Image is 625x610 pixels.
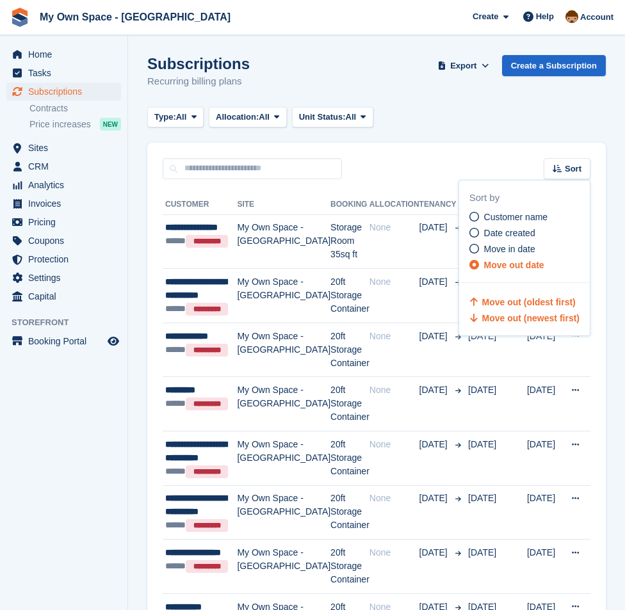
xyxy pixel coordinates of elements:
[580,11,613,24] span: Account
[419,221,450,234] span: [DATE]
[527,323,564,377] td: [DATE]
[237,214,330,269] td: My Own Space - [GEOGRAPHIC_DATA]
[330,377,369,431] td: 20ft Storage Container
[565,163,581,175] span: Sort
[484,212,548,222] span: Customer name
[237,431,330,486] td: My Own Space - [GEOGRAPHIC_DATA]
[369,275,419,289] div: None
[419,383,450,397] span: [DATE]
[292,107,373,128] button: Unit Status: All
[6,269,121,287] a: menu
[330,540,369,594] td: 20ft Storage Container
[10,8,29,27] img: stora-icon-8386f47178a22dfd0bd8f6a31ec36ba5ce8667c1dd55bd0f319d3a0aa187defe.svg
[346,111,357,124] span: All
[369,546,419,559] div: None
[6,83,121,100] a: menu
[28,287,105,305] span: Capital
[469,227,590,240] a: Date created
[484,228,535,238] span: Date created
[6,176,121,194] a: menu
[369,492,419,505] div: None
[469,191,590,205] div: Sort by
[6,287,121,305] a: menu
[469,259,590,272] a: Move out date
[6,195,121,213] a: menu
[419,275,450,289] span: [DATE]
[154,111,176,124] span: Type:
[468,439,496,449] span: [DATE]
[12,316,127,329] span: Storefront
[330,269,369,323] td: 20ft Storage Container
[6,157,121,175] a: menu
[369,330,419,343] div: None
[369,195,419,215] th: Allocation
[482,313,580,323] span: Move out (newest first)
[28,332,105,350] span: Booking Portal
[6,332,121,350] a: menu
[468,331,496,341] span: [DATE]
[106,333,121,349] a: Preview store
[35,6,236,28] a: My Own Space - [GEOGRAPHIC_DATA]
[419,438,450,451] span: [DATE]
[28,157,105,175] span: CRM
[468,385,496,395] span: [DATE]
[435,55,492,76] button: Export
[28,269,105,287] span: Settings
[482,297,576,307] span: Move out (oldest first)
[28,195,105,213] span: Invoices
[6,232,121,250] a: menu
[100,118,121,131] div: NEW
[330,214,369,269] td: Storage Room 35sq ft
[468,547,496,558] span: [DATE]
[237,323,330,377] td: My Own Space - [GEOGRAPHIC_DATA]
[6,64,121,82] a: menu
[469,243,590,256] a: Move in date
[419,546,450,559] span: [DATE]
[527,431,564,486] td: [DATE]
[536,10,554,23] span: Help
[163,195,237,215] th: Customer
[502,55,606,76] a: Create a Subscription
[527,377,564,431] td: [DATE]
[469,211,590,224] a: Customer name
[29,117,121,131] a: Price increases NEW
[469,313,580,323] a: Move out (newest first)
[28,45,105,63] span: Home
[237,195,330,215] th: Site
[29,102,121,115] a: Contracts
[527,485,564,540] td: [DATE]
[28,64,105,82] span: Tasks
[6,45,121,63] a: menu
[209,107,287,128] button: Allocation: All
[330,485,369,540] td: 20ft Storage Container
[28,139,105,157] span: Sites
[6,139,121,157] a: menu
[237,485,330,540] td: My Own Space - [GEOGRAPHIC_DATA]
[369,383,419,397] div: None
[6,213,121,231] a: menu
[237,377,330,431] td: My Own Space - [GEOGRAPHIC_DATA]
[527,540,564,594] td: [DATE]
[176,111,187,124] span: All
[147,74,250,89] p: Recurring billing plans
[468,493,496,503] span: [DATE]
[29,118,91,131] span: Price increases
[450,60,476,72] span: Export
[6,250,121,268] a: menu
[330,195,369,215] th: Booking
[484,244,535,254] span: Move in date
[147,55,250,72] h1: Subscriptions
[419,492,450,505] span: [DATE]
[330,431,369,486] td: 20ft Storage Container
[216,111,259,124] span: Allocation:
[237,540,330,594] td: My Own Space - [GEOGRAPHIC_DATA]
[484,260,544,270] span: Move out date
[28,176,105,194] span: Analytics
[28,232,105,250] span: Coupons
[28,250,105,268] span: Protection
[299,111,346,124] span: Unit Status:
[147,107,204,128] button: Type: All
[330,323,369,377] td: 20ft Storage Container
[469,297,576,307] a: Move out (oldest first)
[28,83,105,100] span: Subscriptions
